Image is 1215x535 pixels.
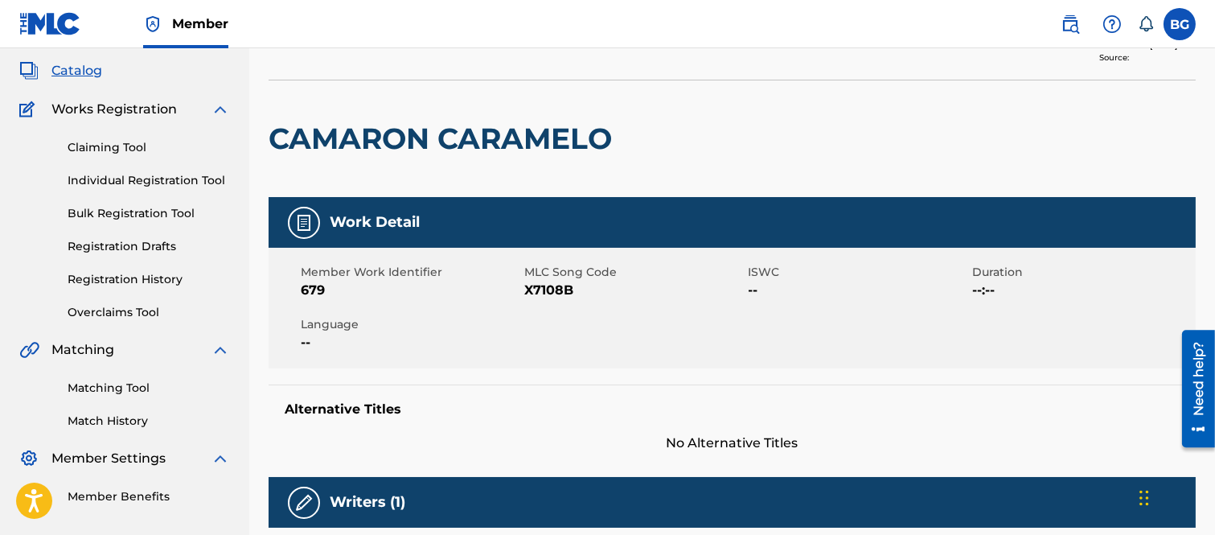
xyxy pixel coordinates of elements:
img: search [1061,14,1080,34]
div: Source: [1099,51,1196,64]
div: Notifications [1138,16,1154,32]
img: help [1102,14,1122,34]
span: 679 [301,281,520,300]
span: Duration [972,264,1192,281]
img: Matching [19,340,39,360]
span: Member Settings [51,449,166,468]
span: Catalog [51,61,102,80]
img: Writers [294,493,314,512]
img: Work Detail [294,213,314,233]
a: CatalogCatalog [19,61,102,80]
a: Overclaims Tool [68,304,230,321]
span: Works Registration [51,100,177,119]
div: User Menu [1164,8,1196,40]
span: Member Work Identifier [301,264,520,281]
img: Member Settings [19,449,39,468]
h5: Alternative Titles [285,401,1180,418]
h5: Work Detail [330,213,420,232]
img: expand [211,340,230,360]
iframe: Chat Widget [1135,458,1215,535]
img: expand [211,100,230,119]
a: Public Search [1054,8,1086,40]
img: Top Rightsholder [143,14,162,34]
iframe: Resource Center [1170,324,1215,454]
span: ISWC [749,264,968,281]
span: -- [749,281,968,300]
img: expand [211,449,230,468]
img: Catalog [19,61,39,80]
span: No Alternative Titles [269,434,1196,453]
h5: Writers (1) [330,493,405,512]
span: Language [301,316,520,333]
a: Member Benefits [68,488,230,505]
div: Help [1096,8,1128,40]
h2: CAMARON CARAMELO [269,121,620,157]
span: Member [172,14,228,33]
a: Claiming Tool [68,139,230,156]
img: MLC Logo [19,12,81,35]
div: Widget de chat [1135,458,1215,535]
a: Matching Tool [68,380,230,397]
a: Registration Drafts [68,238,230,255]
a: Registration History [68,271,230,288]
span: Matching [51,340,114,360]
span: --:-- [972,281,1192,300]
div: Arrastrar [1139,474,1149,522]
span: X7108B [524,281,744,300]
a: Individual Registration Tool [68,172,230,189]
img: Works Registration [19,100,40,119]
span: MLC Song Code [524,264,744,281]
a: Match History [68,413,230,430]
a: Bulk Registration Tool [68,205,230,222]
span: -- [301,333,520,352]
